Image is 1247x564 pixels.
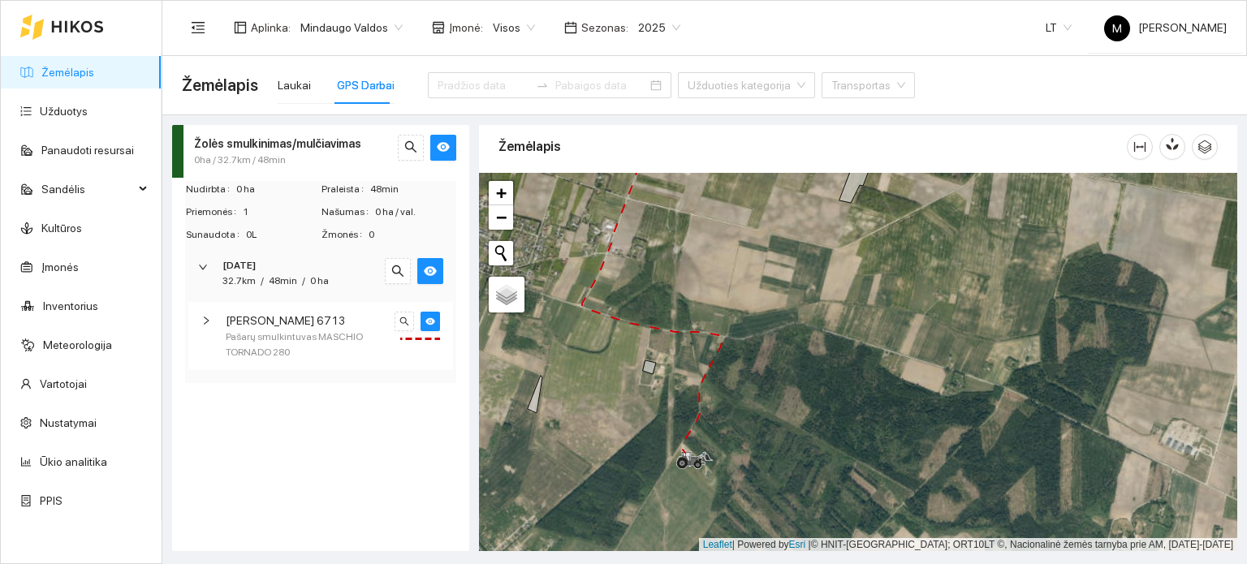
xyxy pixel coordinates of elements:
button: eye [417,258,443,284]
button: eye [421,312,440,331]
input: Pabaigos data [555,76,647,94]
a: Leaflet [703,539,732,550]
a: Layers [489,277,524,312]
div: [DATE]32.7km/48min/0 hasearcheye [185,248,456,299]
a: Kultūros [41,222,82,235]
span: 0ha / 32.7km / 48min [194,153,286,168]
span: − [496,207,507,227]
span: to [536,79,549,92]
span: search [399,316,409,328]
span: right [201,316,211,325]
button: search [398,135,424,161]
span: eye [425,316,435,328]
span: Sezonas : [581,19,628,37]
span: 0 ha [310,275,329,286]
a: Ūkio analitika [40,455,107,468]
button: eye [430,135,456,161]
button: search [395,312,414,331]
input: Pradžios data [438,76,529,94]
span: Priemonės [186,205,243,220]
span: search [391,265,404,280]
span: M [1112,15,1122,41]
span: 32.7km [222,275,256,286]
span: / [302,275,305,286]
span: Pašarų smulkintuvas MASCHIO TORNADO 280 [226,329,389,360]
div: Žemėlapis [498,123,1127,170]
span: 2025 [638,15,680,40]
a: Zoom out [489,205,513,230]
strong: Žolės smulkinimas/mulčiavimas [194,137,361,150]
a: Zoom in [489,181,513,205]
a: Panaudoti resursai [41,144,134,157]
span: 48min [269,275,297,286]
span: 48min [370,182,455,197]
div: Žolės smulkinimas/mulčiavimas0ha / 32.7km / 48minsearcheye [172,125,469,178]
a: Esri [789,539,806,550]
span: Praleista [321,182,370,197]
span: Visos [493,15,535,40]
span: eye [437,140,450,156]
span: eye [424,265,437,280]
a: Užduotys [40,105,88,118]
span: 0 ha [236,182,320,197]
button: column-width [1127,134,1153,160]
span: + [496,183,507,203]
span: Sandėlis [41,173,134,205]
span: Aplinka : [251,19,291,37]
span: Sunaudota [186,227,246,243]
span: column-width [1128,140,1152,153]
a: Vartotojai [40,377,87,390]
a: Nustatymai [40,416,97,429]
a: Meteorologija [43,338,112,351]
span: 0 [369,227,455,243]
span: swap-right [536,79,549,92]
span: shop [432,21,445,34]
strong: [DATE] [222,260,256,271]
span: 1 [243,205,320,220]
span: calendar [564,21,577,34]
span: Įmonė : [449,19,483,37]
span: 0L [246,227,320,243]
span: LT [1046,15,1072,40]
a: PPIS [40,494,63,507]
button: menu-fold [182,11,214,44]
span: Žmonės [321,227,369,243]
span: layout [234,21,247,34]
span: | [809,539,811,550]
span: 0 ha / val. [375,205,455,220]
div: Laukai [278,76,311,94]
span: menu-fold [191,20,205,35]
span: search [404,140,417,156]
button: search [385,258,411,284]
span: / [261,275,264,286]
div: [PERSON_NAME] 6713Pašarų smulkintuvas MASCHIO TORNADO 280searcheye [188,302,453,370]
div: GPS Darbai [337,76,395,94]
button: Initiate a new search [489,241,513,265]
span: Našumas [321,205,375,220]
a: Žemėlapis [41,66,94,79]
div: | Powered by © HNIT-[GEOGRAPHIC_DATA]; ORT10LT ©, Nacionalinė žemės tarnyba prie AM, [DATE]-[DATE] [699,538,1237,552]
span: right [198,262,208,272]
a: Įmonės [41,260,79,273]
a: Inventorius [43,299,98,312]
span: Žemėlapis [182,72,258,98]
span: Nudirbta [186,182,236,197]
span: [PERSON_NAME] 6713 [226,312,345,329]
span: [PERSON_NAME] [1104,21,1227,34]
span: Mindaugo Valdos [300,15,403,40]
